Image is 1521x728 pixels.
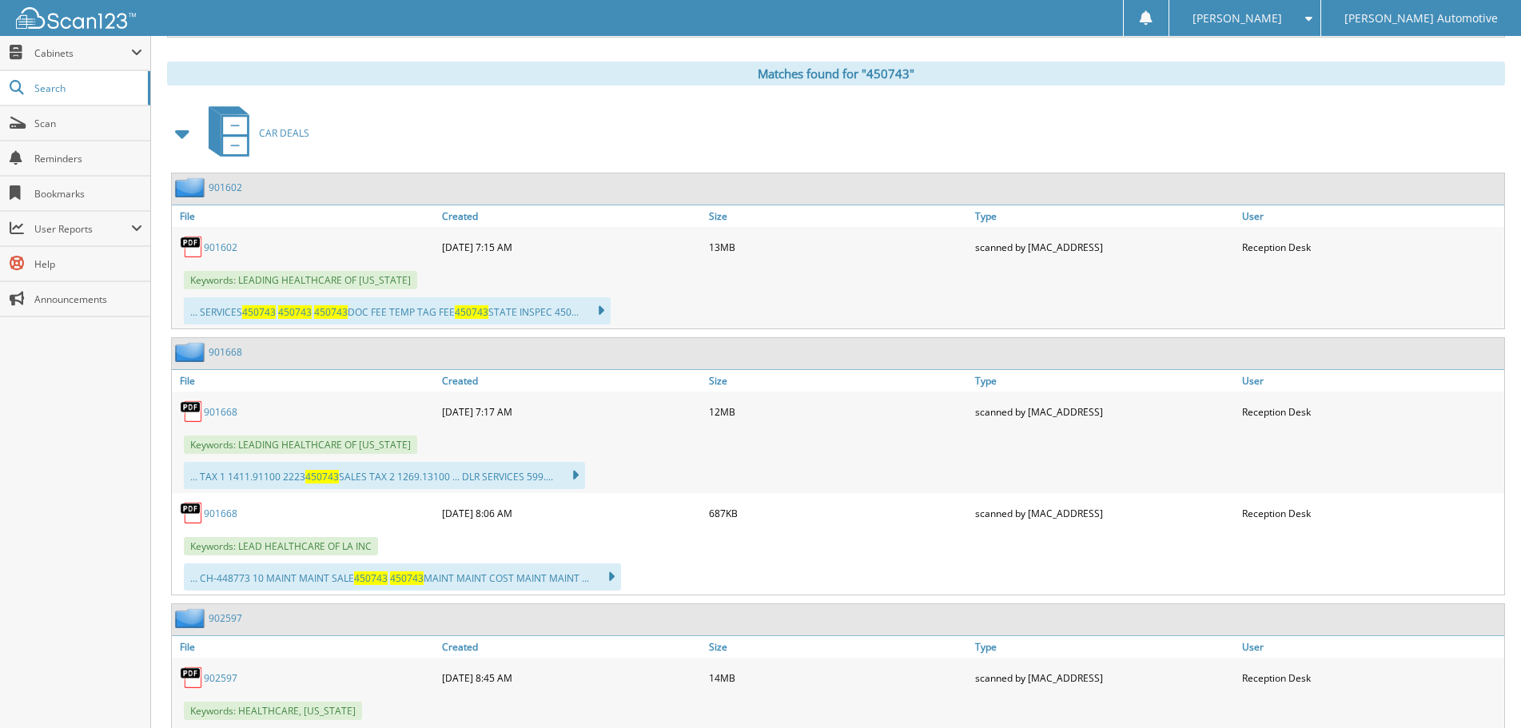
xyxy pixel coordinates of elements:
div: Reception Desk [1238,662,1504,694]
div: Reception Desk [1238,497,1504,529]
span: Search [34,82,140,95]
a: Type [971,205,1237,227]
div: ... TAX 1 1411.91100 2223 SALES TAX 2 1269.13100 ... DLR SERVICES 599.... [184,462,585,489]
span: 450743 [278,305,312,319]
span: Reminders [34,152,142,165]
span: [PERSON_NAME] [1193,14,1282,23]
img: PDF.png [180,666,204,690]
a: Created [438,205,704,227]
span: CAR DEALS [259,126,309,140]
div: scanned by [MAC_ADDRESS] [971,231,1237,263]
span: Announcements [34,292,142,306]
a: User [1238,205,1504,227]
a: 901602 [204,241,237,254]
img: folder2.png [175,608,209,628]
div: [DATE] 8:06 AM [438,497,704,529]
span: Cabinets [34,46,131,60]
a: 902597 [204,671,237,685]
span: 450743 [314,305,348,319]
div: Reception Desk [1238,231,1504,263]
span: Scan [34,117,142,130]
span: 450743 [455,305,488,319]
a: File [172,370,438,392]
a: CAR DEALS [199,101,309,165]
a: User [1238,370,1504,392]
img: PDF.png [180,235,204,259]
div: scanned by [MAC_ADDRESS] [971,662,1237,694]
div: [DATE] 8:45 AM [438,662,704,694]
span: 450743 [390,571,424,585]
img: PDF.png [180,501,204,525]
div: 13MB [705,231,971,263]
a: 902597 [209,611,242,625]
span: Keywords: LEADING HEALTHCARE OF [US_STATE] [184,436,417,454]
div: 14MB [705,662,971,694]
div: 687KB [705,497,971,529]
span: User Reports [34,222,131,236]
a: Size [705,205,971,227]
span: 450743 [242,305,276,319]
span: Help [34,257,142,271]
span: 450743 [305,470,339,483]
img: folder2.png [175,342,209,362]
span: Keywords: LEAD HEALTHCARE OF LA INC [184,537,378,555]
span: Keywords: HEALTHCARE, [US_STATE] [184,702,362,720]
div: [DATE] 7:15 AM [438,231,704,263]
iframe: Chat Widget [1441,651,1521,728]
div: Matches found for "450743" [167,62,1505,86]
a: Type [971,636,1237,658]
a: Size [705,636,971,658]
a: Created [438,370,704,392]
a: Type [971,370,1237,392]
a: 901668 [209,345,242,359]
span: Bookmarks [34,187,142,201]
img: scan123-logo-white.svg [16,7,136,29]
a: File [172,205,438,227]
a: 901602 [209,181,242,194]
span: [PERSON_NAME] Automotive [1344,14,1498,23]
a: Size [705,370,971,392]
span: Keywords: LEADING HEALTHCARE OF [US_STATE] [184,271,417,289]
div: ... SERVICES DOC FEE TEMP TAG FEE STATE INSPEC 450... [184,297,611,324]
div: scanned by [MAC_ADDRESS] [971,396,1237,428]
div: scanned by [MAC_ADDRESS] [971,497,1237,529]
div: Reception Desk [1238,396,1504,428]
img: folder2.png [175,177,209,197]
div: 12MB [705,396,971,428]
a: User [1238,636,1504,658]
span: 450743 [354,571,388,585]
img: PDF.png [180,400,204,424]
a: Created [438,636,704,658]
a: File [172,636,438,658]
a: 901668 [204,507,237,520]
div: ... CH-448773 10 MAINT MAINT SALE MAINT MAINT COST MAINT MAINT ... [184,563,621,591]
a: 901668 [204,405,237,419]
div: [DATE] 7:17 AM [438,396,704,428]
